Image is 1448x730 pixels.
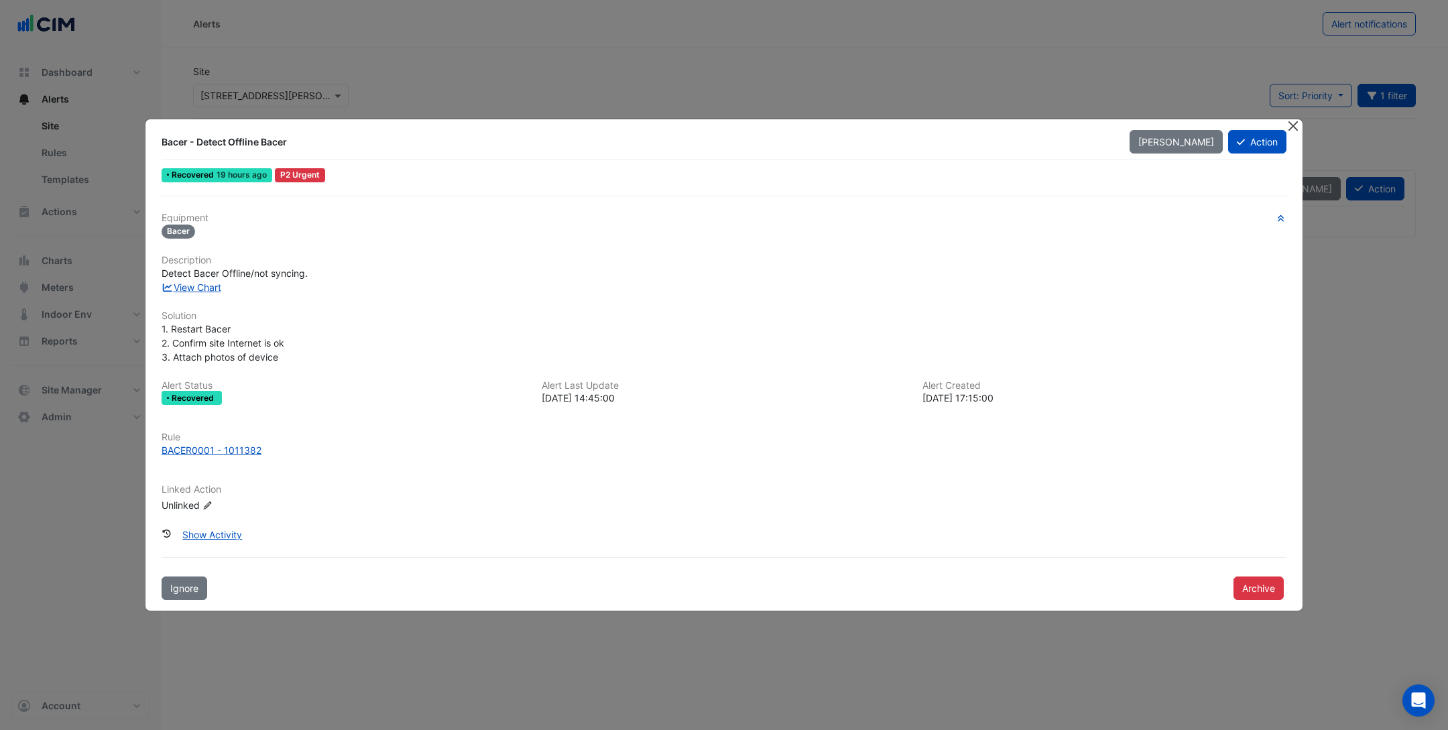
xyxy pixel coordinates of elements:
span: Bacer [162,225,195,239]
div: P2 Urgent [275,168,325,182]
h6: Equipment [162,212,1286,224]
button: Ignore [162,576,207,600]
div: [DATE] 14:45:00 [542,391,906,405]
h6: Description [162,255,1286,266]
span: Detect Bacer Offline/not syncing. [162,267,308,279]
button: Show Activity [174,523,251,546]
span: Tue 09-Sep-2025 14:45 AEST [217,170,267,180]
button: Action [1228,130,1286,154]
h6: Alert Status [162,380,526,391]
span: 1. Restart Bacer 2. Confirm site Internet is ok 3. Attach photos of device [162,323,284,363]
div: [DATE] 17:15:00 [922,391,1286,405]
span: [PERSON_NAME] [1138,136,1214,147]
div: Bacer - Detect Offline Bacer [162,135,1113,149]
button: [PERSON_NAME] [1130,130,1223,154]
span: Ignore [170,583,198,594]
span: Recovered [172,394,217,402]
a: BACER0001 - 1011382 [162,443,1286,457]
fa-icon: Edit Linked Action [202,501,213,511]
span: Recovered [172,171,217,179]
h6: Alert Created [922,380,1286,391]
h6: Alert Last Update [542,380,906,391]
h6: Rule [162,432,1286,443]
div: Unlinked [162,498,322,512]
div: Open Intercom Messenger [1402,684,1435,717]
a: View Chart [162,282,221,293]
h6: Solution [162,310,1286,322]
button: Archive [1233,576,1284,600]
button: Close [1286,119,1300,133]
h6: Linked Action [162,484,1286,495]
div: BACER0001 - 1011382 [162,443,261,457]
